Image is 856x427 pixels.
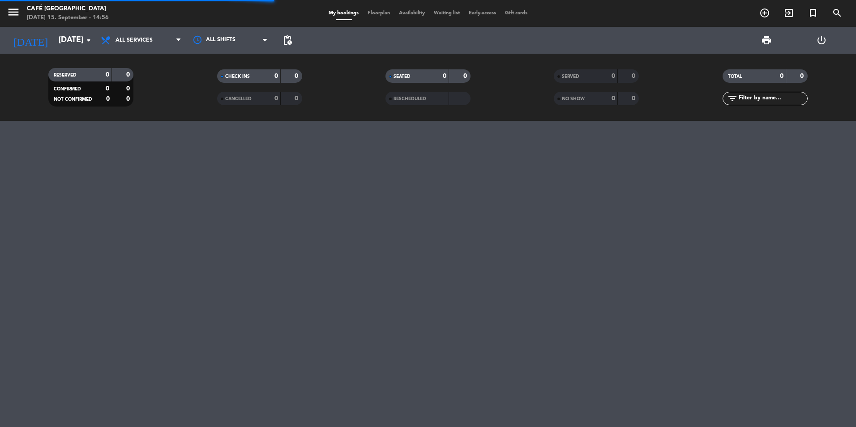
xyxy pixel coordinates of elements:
input: Filter by name... [738,94,807,103]
span: RESCHEDULED [394,97,426,101]
span: RESERVED [54,73,77,77]
strong: 0 [295,95,300,102]
i: search [832,8,843,18]
span: SEATED [394,74,411,79]
strong: 0 [126,85,132,92]
span: Floorplan [363,11,394,16]
span: print [761,35,772,46]
button: menu [7,5,20,22]
span: pending_actions [282,35,293,46]
i: power_settings_new [816,35,827,46]
span: CONFIRMED [54,87,81,91]
i: filter_list [727,93,738,104]
span: NO SHOW [562,97,585,101]
div: Café [GEOGRAPHIC_DATA] [27,4,109,13]
span: NOT CONFIRMED [54,97,92,102]
span: CHECK INS [225,74,250,79]
strong: 0 [632,73,637,79]
span: CANCELLED [225,97,252,101]
strong: 0 [443,73,446,79]
i: add_circle_outline [759,8,770,18]
i: menu [7,5,20,19]
strong: 0 [780,73,783,79]
strong: 0 [106,96,110,102]
i: [DATE] [7,30,54,50]
strong: 0 [295,73,300,79]
span: TOTAL [728,74,742,79]
strong: 0 [274,73,278,79]
strong: 0 [463,73,469,79]
strong: 0 [106,85,109,92]
strong: 0 [126,96,132,102]
strong: 0 [274,95,278,102]
strong: 0 [632,95,637,102]
span: My bookings [324,11,363,16]
div: [DATE] 15. September - 14:56 [27,13,109,22]
i: arrow_drop_down [83,35,94,46]
span: Waiting list [429,11,464,16]
span: Early-access [464,11,501,16]
span: Availability [394,11,429,16]
span: SERVED [562,74,579,79]
strong: 0 [612,73,615,79]
strong: 0 [126,72,132,78]
strong: 0 [106,72,109,78]
i: exit_to_app [783,8,794,18]
span: Gift cards [501,11,532,16]
strong: 0 [612,95,615,102]
div: LOG OUT [794,27,850,54]
strong: 0 [800,73,805,79]
span: All services [116,37,153,43]
i: turned_in_not [808,8,818,18]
